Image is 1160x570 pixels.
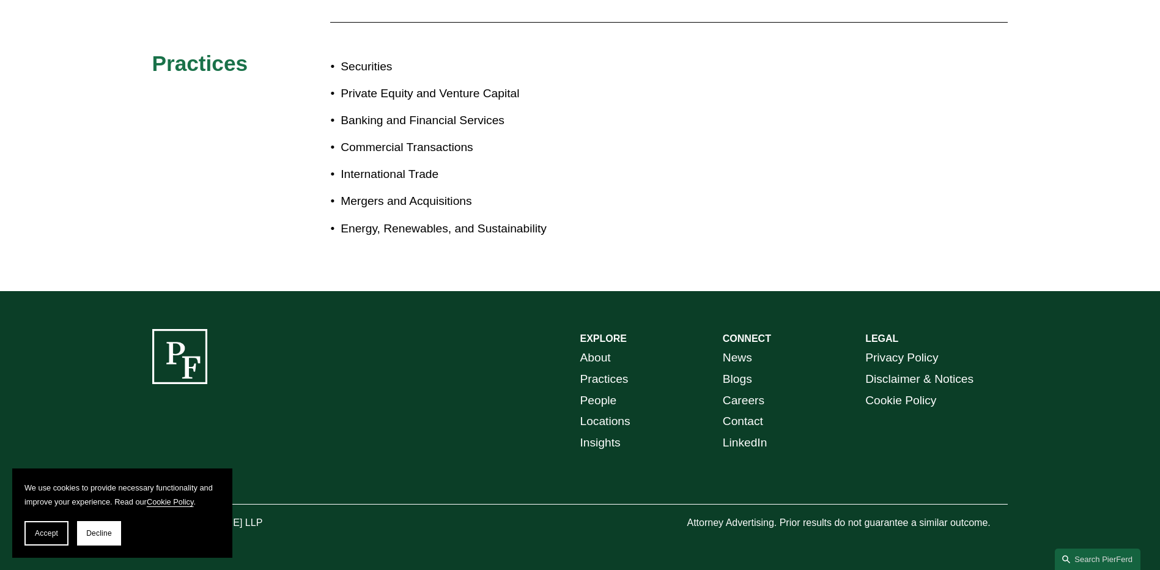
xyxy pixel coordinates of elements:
[580,333,627,344] strong: EXPLORE
[723,347,752,369] a: News
[580,411,630,432] a: Locations
[865,333,898,344] strong: LEGAL
[341,83,580,105] p: Private Equity and Venture Capital
[723,390,764,412] a: Careers
[12,468,232,558] section: Cookie banner
[723,369,752,390] a: Blogs
[865,390,936,412] a: Cookie Policy
[865,347,938,369] a: Privacy Policy
[35,529,58,538] span: Accept
[341,191,580,212] p: Mergers and Acquisitions
[1055,549,1140,570] a: Search this site
[723,333,771,344] strong: CONNECT
[147,497,194,506] a: Cookie Policy
[152,51,248,75] span: Practices
[723,411,763,432] a: Contact
[580,390,617,412] a: People
[341,137,580,158] p: Commercial Transactions
[77,521,121,546] button: Decline
[580,369,629,390] a: Practices
[24,521,68,546] button: Accept
[341,110,580,131] p: Banking and Financial Services
[152,514,331,532] p: © [PERSON_NAME] LLP
[341,218,580,240] p: Energy, Renewables, and Sustainability
[580,347,611,369] a: About
[86,529,112,538] span: Decline
[24,481,220,509] p: We use cookies to provide necessary functionality and improve your experience. Read our .
[341,56,580,78] p: Securities
[723,432,767,454] a: LinkedIn
[687,514,1008,532] p: Attorney Advertising. Prior results do not guarantee a similar outcome.
[865,369,973,390] a: Disclaimer & Notices
[341,164,580,185] p: International Trade
[580,432,621,454] a: Insights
